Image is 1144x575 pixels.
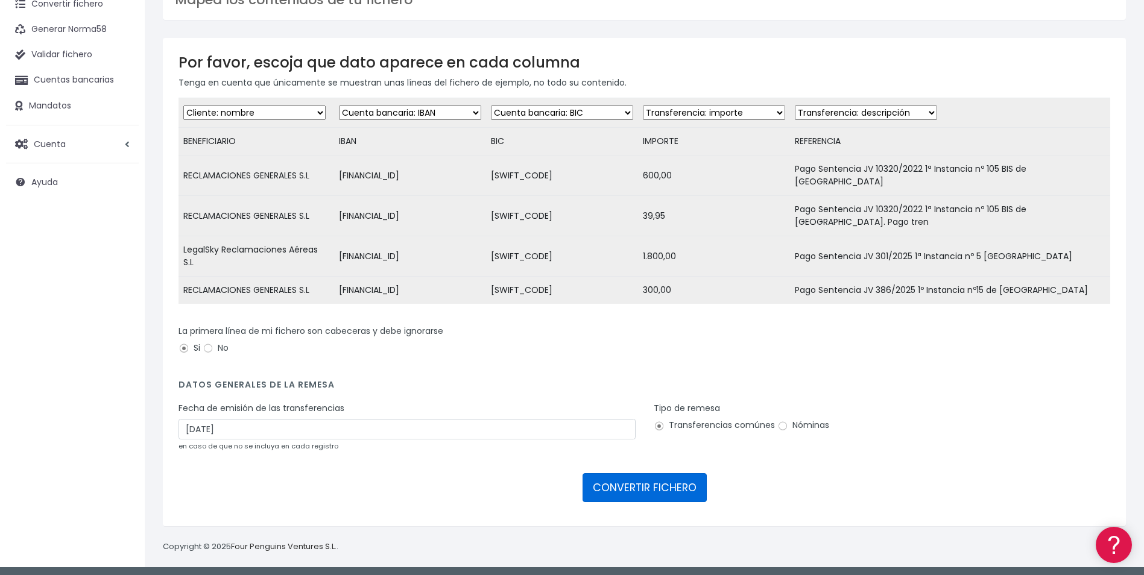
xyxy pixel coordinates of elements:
label: Si [179,342,200,354]
td: IMPORTE [638,128,790,156]
td: REFERENCIA [790,128,1110,156]
label: Transferencias comúnes [654,419,775,432]
label: Nóminas [777,419,829,432]
span: Cuenta [34,137,66,149]
td: [FINANCIAL_ID] [334,236,486,277]
a: Ayuda [6,169,139,195]
td: 1.800,00 [638,236,790,277]
td: Pago Sentencia JV 386/2025 1º Instancia nº15 de [GEOGRAPHIC_DATA] [790,277,1110,304]
label: No [203,342,229,354]
a: Validar fichero [6,42,139,68]
td: [FINANCIAL_ID] [334,196,486,236]
h3: Por favor, escoja que dato aparece en cada columna [179,54,1110,71]
label: Fecha de emisión de las transferencias [179,402,344,415]
td: Pago Sentencia JV 10320/2022 1ª Instancia nº 105 BIS de [GEOGRAPHIC_DATA] [790,156,1110,196]
td: Pago Sentencia JV 301/2025 1ª Instancia nº 5 [GEOGRAPHIC_DATA] [790,236,1110,277]
td: [SWIFT_CODE] [486,277,638,304]
td: 39,95 [638,196,790,236]
a: Cuenta [6,131,139,157]
td: RECLAMACIONES GENERALES S.L [179,156,334,196]
span: Ayuda [31,176,58,188]
a: Cuentas bancarias [6,68,139,93]
td: BIC [486,128,638,156]
td: [SWIFT_CODE] [486,236,638,277]
td: 300,00 [638,277,790,304]
td: 600,00 [638,156,790,196]
p: Copyright © 2025 . [163,541,338,553]
small: en caso de que no se incluya en cada registro [179,441,338,451]
td: [SWIFT_CODE] [486,156,638,196]
h4: Datos generales de la remesa [179,380,1110,396]
p: Tenga en cuenta que únicamente se muestran unas líneas del fichero de ejemplo, no todo su contenido. [179,76,1110,89]
a: Four Penguins Ventures S.L. [231,541,337,552]
td: RECLAMACIONES GENERALES S.L [179,277,334,304]
a: Generar Norma58 [6,17,139,42]
td: RECLAMACIONES GENERALES S.L [179,196,334,236]
td: BENEFICIARIO [179,128,334,156]
td: Pago Sentencia JV 10320/2022 1ª Instancia nº 105 BIS de [GEOGRAPHIC_DATA]. Pago tren [790,196,1110,236]
a: Mandatos [6,93,139,119]
label: Tipo de remesa [654,402,720,415]
td: [SWIFT_CODE] [486,196,638,236]
td: IBAN [334,128,486,156]
td: [FINANCIAL_ID] [334,156,486,196]
td: LegalSky Reclamaciones Aéreas S.L [179,236,334,277]
label: La primera línea de mi fichero son cabeceras y debe ignorarse [179,325,443,338]
td: [FINANCIAL_ID] [334,277,486,304]
button: CONVERTIR FICHERO [583,473,707,502]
